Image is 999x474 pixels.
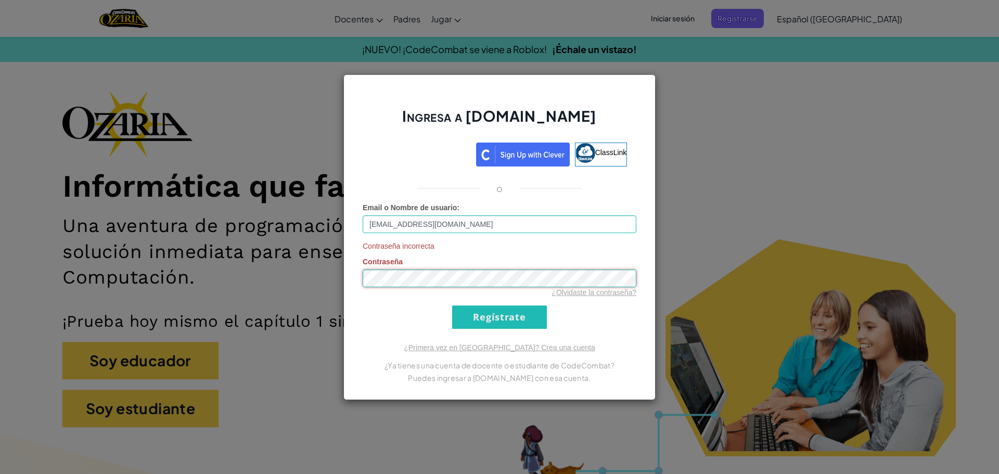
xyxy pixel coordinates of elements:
label: : [363,202,459,213]
a: ¿Primera vez en [GEOGRAPHIC_DATA]? Crea una cuenta [404,343,595,352]
img: clever_sso_button@2x.png [476,143,570,166]
span: ClassLink [595,148,627,156]
span: Email o Nombre de usuario [363,203,457,212]
p: o [496,182,503,195]
iframe: Botón de Acceder con Google [367,142,476,164]
img: classlink-logo-small.png [575,143,595,163]
a: ¿Olvidaste la contraseña? [552,288,636,297]
p: ¿Ya tienes una cuenta de docente o estudiante de CodeCombat? [363,359,636,371]
span: Contraseña incorrecta [363,241,636,251]
input: Regístrate [452,305,547,329]
h2: Ingresa a [DOMAIN_NAME] [363,106,636,136]
span: Contraseña [363,258,403,266]
p: Puedes ingresar a [DOMAIN_NAME] con esa cuenta. [363,371,636,384]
